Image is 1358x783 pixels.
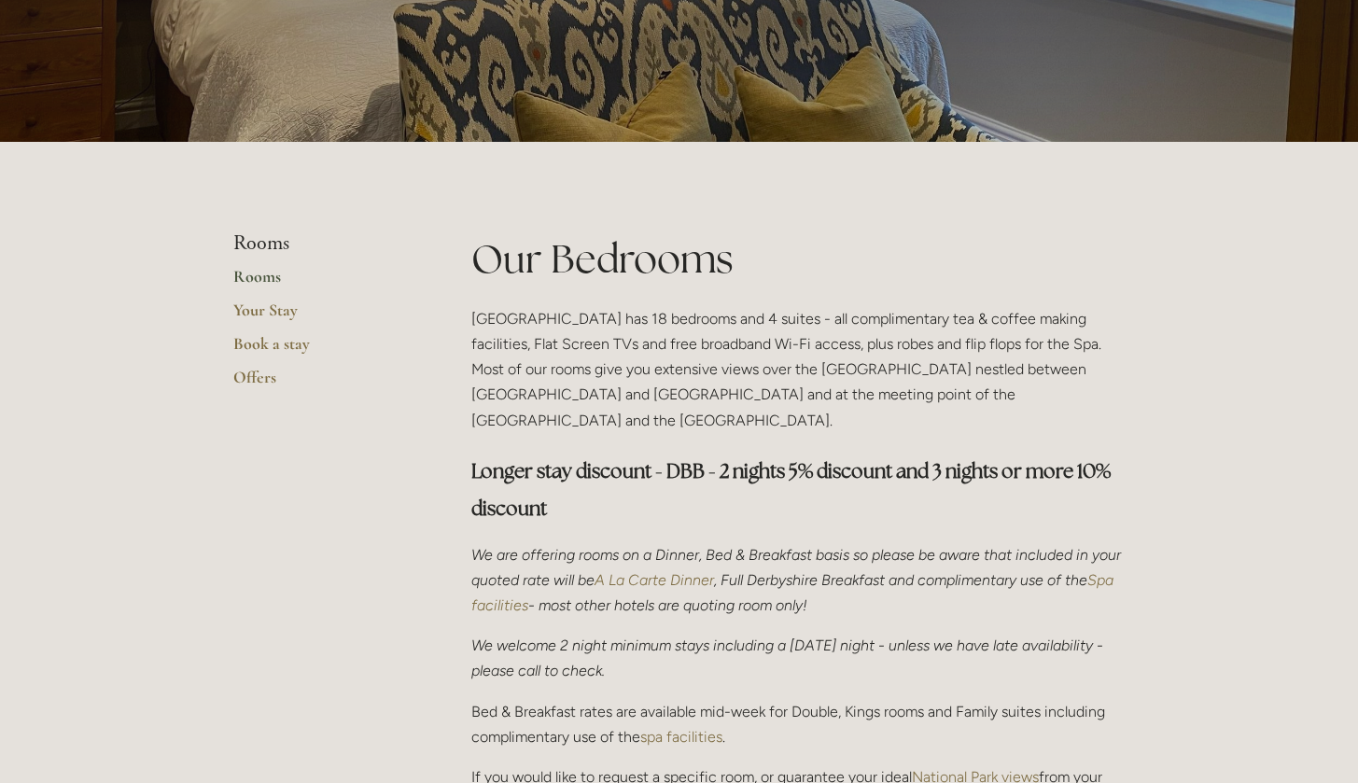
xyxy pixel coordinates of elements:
a: Offers [233,367,412,400]
a: A La Carte Dinner [595,571,714,589]
a: Rooms [233,266,412,300]
p: Bed & Breakfast rates are available mid-week for Double, Kings rooms and Family suites including ... [471,699,1126,749]
a: Book a stay [233,333,412,367]
a: Your Stay [233,300,412,333]
em: We are offering rooms on a Dinner, Bed & Breakfast basis so please be aware that included in your... [471,546,1125,589]
em: We welcome 2 night minimum stays including a [DATE] night - unless we have late availability - pl... [471,636,1107,679]
em: - most other hotels are quoting room only! [528,596,807,614]
a: spa facilities [640,728,722,746]
h1: Our Bedrooms [471,231,1126,287]
p: [GEOGRAPHIC_DATA] has 18 bedrooms and 4 suites - all complimentary tea & coffee making facilities... [471,306,1126,433]
em: , Full Derbyshire Breakfast and complimentary use of the [714,571,1087,589]
li: Rooms [233,231,412,256]
strong: Longer stay discount - DBB - 2 nights 5% discount and 3 nights or more 10% discount [471,458,1114,521]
